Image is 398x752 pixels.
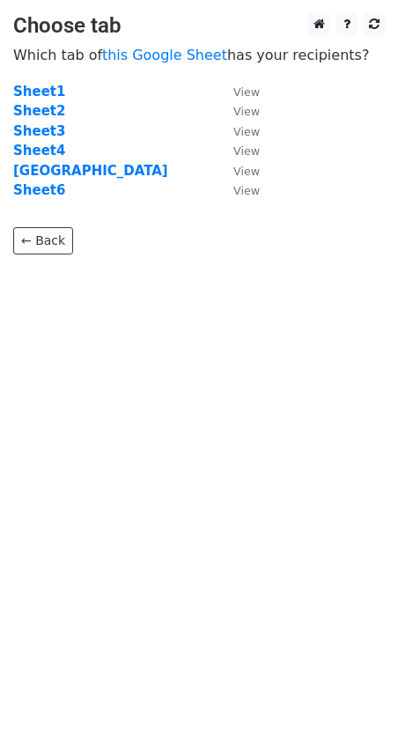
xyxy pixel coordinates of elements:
a: View [216,123,260,139]
a: View [216,143,260,159]
small: View [233,85,260,99]
a: Sheet4 [13,143,65,159]
a: ← Back [13,227,73,254]
a: View [216,84,260,100]
a: View [216,103,260,119]
p: Which tab of has your recipients? [13,46,385,64]
a: Sheet1 [13,84,65,100]
a: Sheet2 [13,103,65,119]
small: View [233,165,260,178]
small: View [233,105,260,118]
a: Sheet6 [13,182,65,198]
h3: Choose tab [13,13,385,39]
small: View [233,184,260,197]
a: View [216,163,260,179]
small: View [233,144,260,158]
a: [GEOGRAPHIC_DATA] [13,163,168,179]
a: Sheet3 [13,123,65,139]
a: this Google Sheet [102,47,227,63]
a: View [216,182,260,198]
small: View [233,125,260,138]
